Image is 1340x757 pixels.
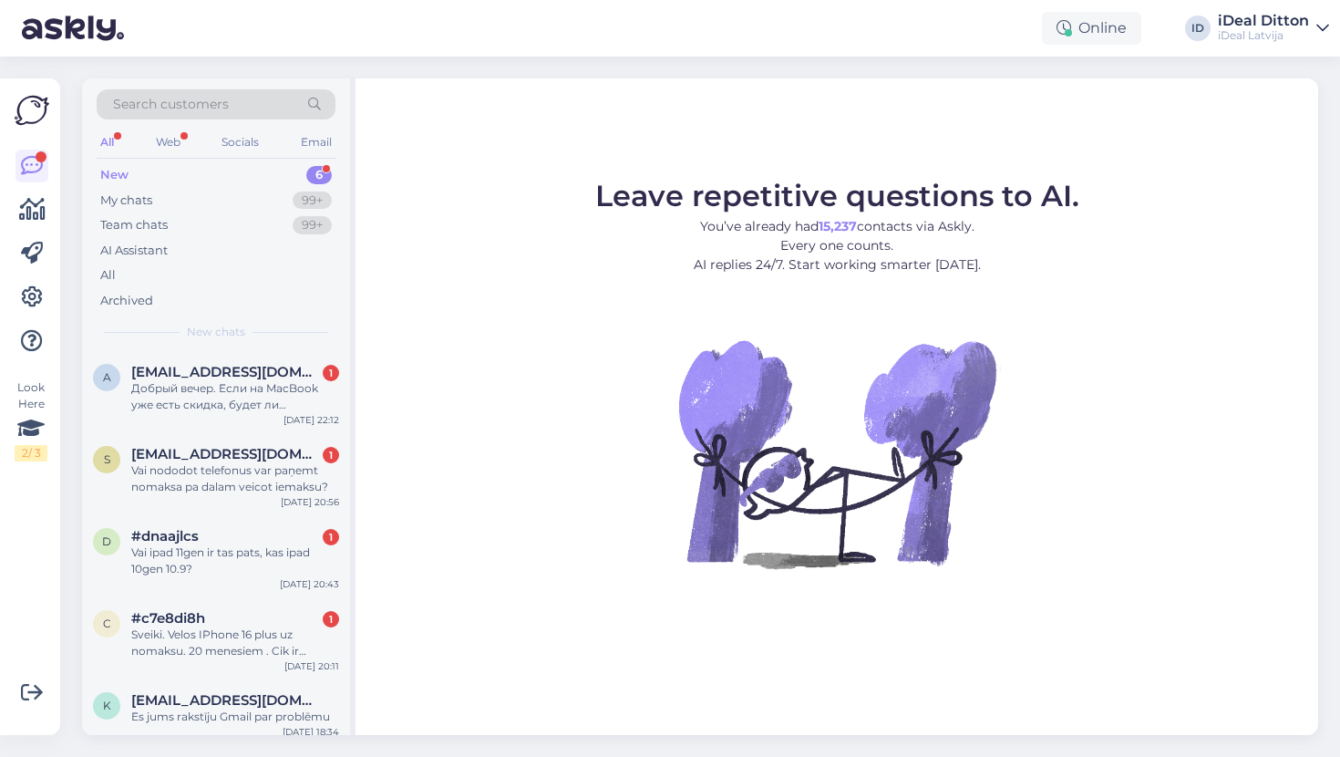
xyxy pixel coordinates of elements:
[100,166,129,184] div: New
[131,692,321,709] span: kristianssramko@gmail.com
[1218,28,1309,43] div: iDeal Latvija
[283,725,339,739] div: [DATE] 18:34
[103,699,111,712] span: k
[131,462,339,495] div: Vai nododot telefonus var paņemt nomaksa pa dalam veicot iemaksu?
[673,289,1001,617] img: No Chat active
[100,242,168,260] div: AI Assistant
[293,216,332,234] div: 99+
[323,529,339,545] div: 1
[131,528,199,544] span: #dnaajlcs
[284,659,339,673] div: [DATE] 20:11
[218,130,263,154] div: Socials
[1185,16,1211,41] div: ID
[293,192,332,210] div: 99+
[1218,14,1329,43] a: iDeal DittoniDeal Latvija
[306,166,332,184] div: 6
[131,610,205,627] span: #c7e8di8h
[102,534,111,548] span: d
[15,93,49,128] img: Askly Logo
[297,130,335,154] div: Email
[131,380,339,413] div: Добрый вечер. Если на MacBook уже есть скидка, будет ли дополнительная, если я студент?
[281,495,339,509] div: [DATE] 20:56
[1218,14,1309,28] div: iDeal Ditton
[97,130,118,154] div: All
[103,370,111,384] span: a
[595,178,1079,213] span: Leave repetitive questions to AI.
[100,192,152,210] div: My chats
[113,95,229,114] span: Search customers
[1042,12,1141,45] div: Online
[100,266,116,285] div: All
[323,447,339,463] div: 1
[131,709,339,725] div: Es jums rakstīju Gmail par problēmu
[283,413,339,427] div: [DATE] 22:12
[104,452,110,466] span: s
[100,216,168,234] div: Team chats
[103,617,111,630] span: c
[100,292,153,310] div: Archived
[15,445,47,461] div: 2 / 3
[152,130,184,154] div: Web
[323,611,339,627] div: 1
[819,218,857,234] b: 15,237
[131,446,321,462] span: sjakstes@gmail.com
[131,544,339,577] div: Vai ipad 11gen ir tas pats, kas ipad 10gen 10.9?
[15,379,47,461] div: Look Here
[131,364,321,380] span: asemjonovs27@gmail.com
[187,324,245,340] span: New chats
[595,217,1079,275] p: You’ve already had contacts via Askly. Every one counts. AI replies 24/7. Start working smarter [...
[131,627,339,659] div: Sveiki. Velos IPhone 16 plus uz nomaksu. 20 menesiem . Cik ir menesa maksa ludzu?
[280,577,339,591] div: [DATE] 20:43
[323,365,339,381] div: 1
